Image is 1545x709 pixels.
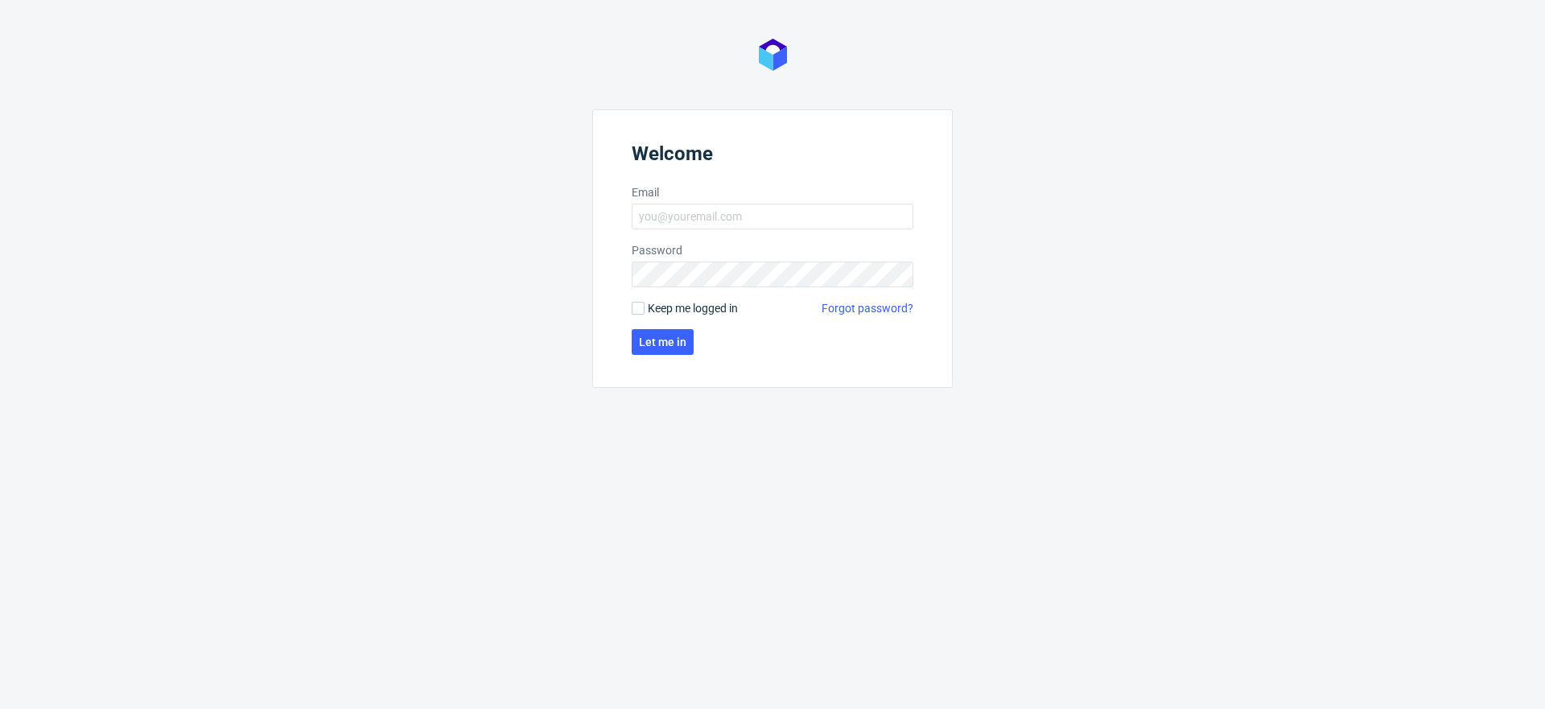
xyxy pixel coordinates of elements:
[632,329,694,355] button: Let me in
[632,204,913,229] input: you@youremail.com
[632,142,913,171] header: Welcome
[648,300,738,316] span: Keep me logged in
[822,300,913,316] a: Forgot password?
[632,184,913,200] label: Email
[639,336,686,348] span: Let me in
[632,242,913,258] label: Password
